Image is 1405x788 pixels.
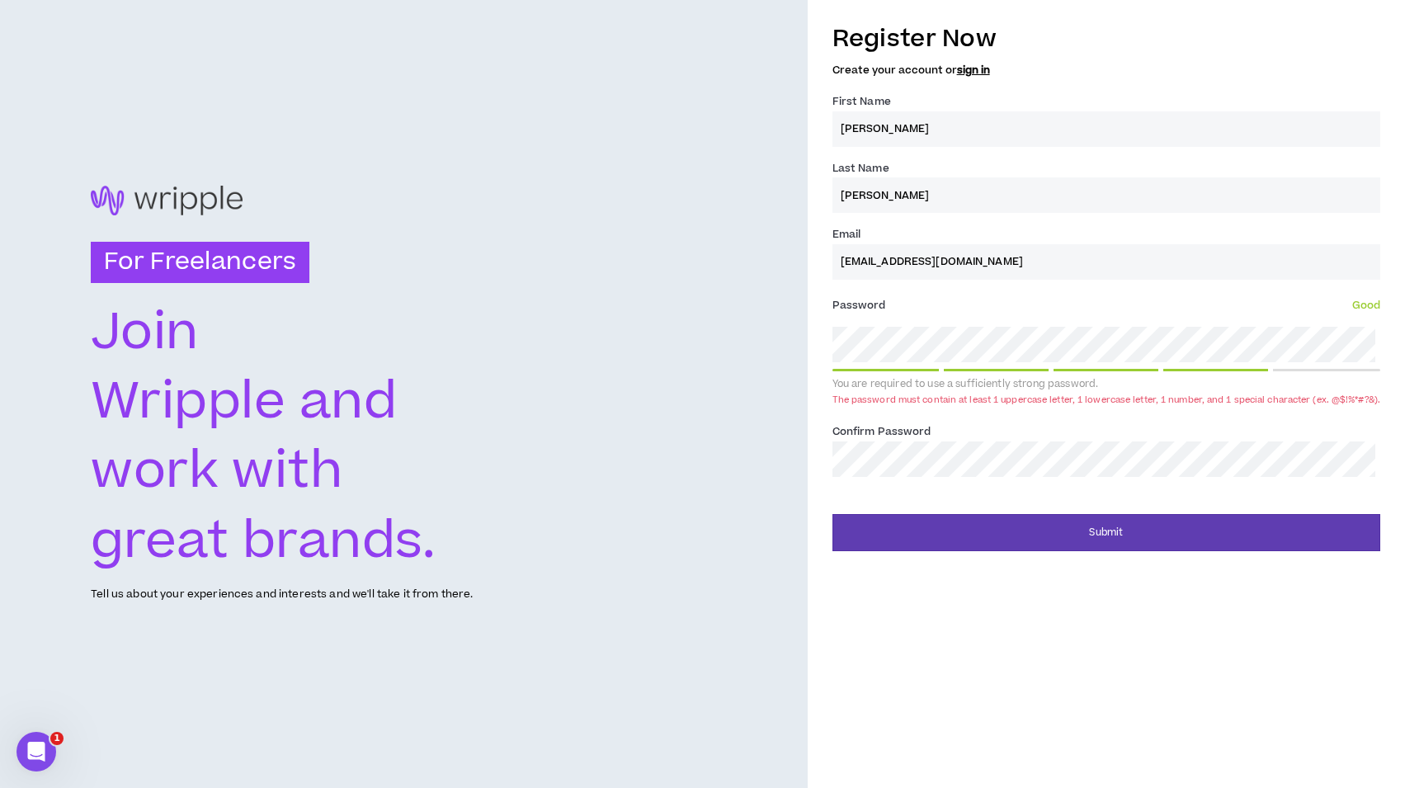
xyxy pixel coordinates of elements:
[50,732,64,745] span: 1
[832,221,861,248] label: Email
[832,418,931,445] label: Confirm Password
[17,732,56,771] iframe: Intercom live chat
[957,63,990,78] a: sign in
[832,378,1380,391] div: You are required to use a sufficiently strong password.
[832,177,1380,213] input: Last name
[91,366,398,438] text: Wripple and
[832,244,1380,280] input: Enter Email
[832,88,891,115] label: First Name
[832,155,889,182] label: Last Name
[832,514,1380,551] button: Submit
[91,587,473,602] p: Tell us about your experiences and interests and we'll take it from there.
[832,298,886,313] span: Password
[91,296,199,369] text: Join
[832,64,1380,76] h5: Create your account or
[1352,298,1380,313] span: Good
[832,21,1380,56] h3: Register Now
[832,111,1380,147] input: First name
[91,435,342,507] text: work with
[91,242,309,283] h3: For Freelancers
[832,394,1380,406] div: The password must contain at least 1 uppercase letter, 1 lowercase letter, 1 number, and 1 specia...
[91,505,438,578] text: great brands.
